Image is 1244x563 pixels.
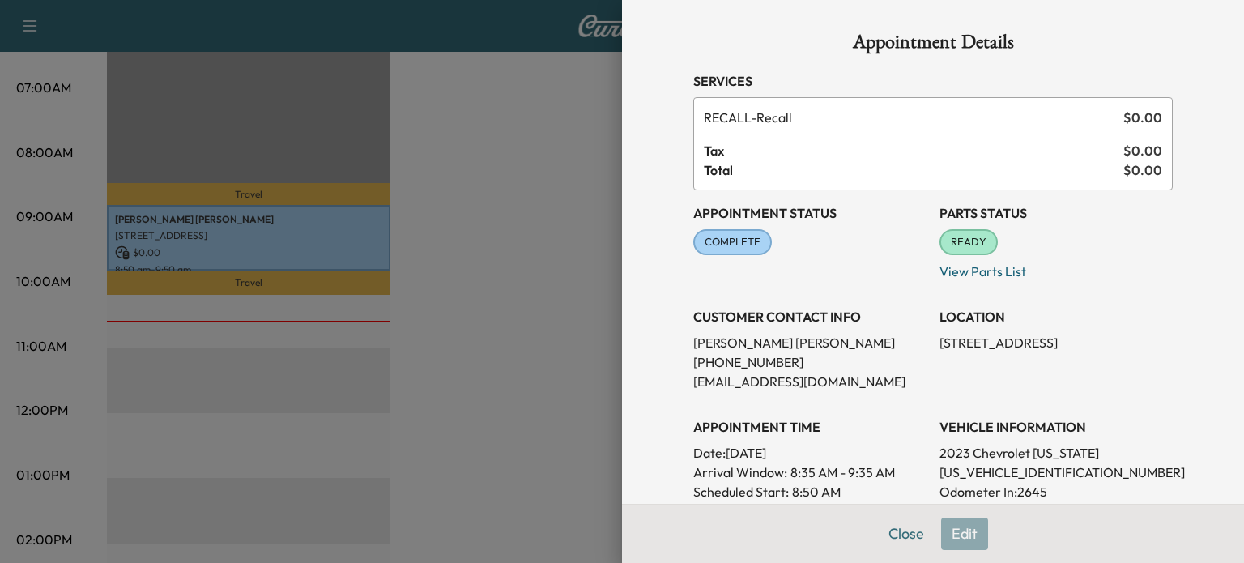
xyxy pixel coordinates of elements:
[939,482,1173,501] p: Odometer In: 2645
[1123,141,1162,160] span: $ 0.00
[939,443,1173,463] p: 2023 Chevrolet [US_STATE]
[939,255,1173,281] p: View Parts List
[693,482,789,501] p: Scheduled Start:
[693,307,927,326] h3: CUSTOMER CONTACT INFO
[939,501,1173,521] p: Odometer Out: 2645
[693,372,927,391] p: [EMAIL_ADDRESS][DOMAIN_NAME]
[693,463,927,482] p: Arrival Window:
[704,108,1117,127] span: Recall
[693,352,927,372] p: [PHONE_NUMBER]
[792,482,841,501] p: 8:50 AM
[939,463,1173,482] p: [US_VEHICLE_IDENTIFICATION_NUMBER]
[693,203,927,223] h3: Appointment Status
[693,417,927,437] h3: APPOINTMENT TIME
[704,160,1123,180] span: Total
[704,141,1123,160] span: Tax
[693,333,927,352] p: [PERSON_NAME] [PERSON_NAME]
[695,234,770,250] span: COMPLETE
[939,203,1173,223] h3: Parts Status
[878,518,935,550] button: Close
[693,501,781,521] p: Scheduled End:
[790,463,895,482] span: 8:35 AM - 9:35 AM
[693,32,1173,58] h1: Appointment Details
[941,234,996,250] span: READY
[939,417,1173,437] h3: VEHICLE INFORMATION
[693,443,927,463] p: Date: [DATE]
[1123,160,1162,180] span: $ 0.00
[693,71,1173,91] h3: Services
[939,333,1173,352] p: [STREET_ADDRESS]
[1123,108,1162,127] span: $ 0.00
[784,501,833,521] p: 9:50 AM
[939,307,1173,326] h3: LOCATION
